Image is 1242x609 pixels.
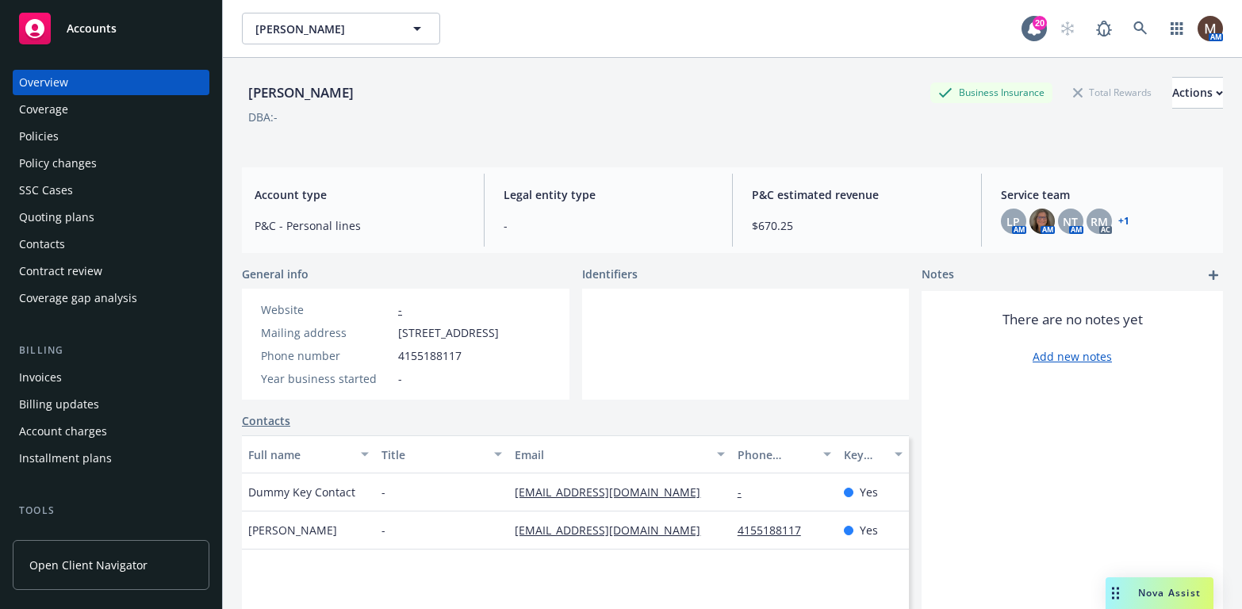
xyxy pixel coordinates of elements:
span: Legal entity type [504,186,714,203]
div: Contract review [19,259,102,284]
a: Accounts [13,6,209,51]
a: Coverage gap analysis [13,285,209,311]
span: LP [1006,213,1020,230]
a: Policies [13,124,209,149]
span: There are no notes yet [1002,310,1143,329]
div: SSC Cases [19,178,73,203]
a: Add new notes [1033,348,1112,365]
span: NT [1063,213,1078,230]
span: - [504,217,714,234]
button: Nova Assist [1106,577,1213,609]
button: Title [375,435,508,473]
a: - [738,485,754,500]
span: [PERSON_NAME] [255,21,393,37]
span: - [381,522,385,538]
div: Policies [19,124,59,149]
a: SSC Cases [13,178,209,203]
div: Full name [248,446,351,463]
span: $670.25 [752,217,962,234]
span: P&C - Personal lines [255,217,465,234]
a: Start snowing [1052,13,1083,44]
button: Actions [1172,77,1223,109]
span: - [381,484,385,500]
a: Invoices [13,365,209,390]
button: Email [508,435,730,473]
div: Quoting plans [19,205,94,230]
div: Year business started [261,370,392,387]
div: DBA: - [248,109,278,125]
div: Coverage gap analysis [19,285,137,311]
a: Switch app [1161,13,1193,44]
a: Contract review [13,259,209,284]
div: Total Rewards [1065,82,1160,102]
a: +1 [1118,216,1129,226]
img: photo [1198,16,1223,41]
div: Manage files [19,525,86,550]
span: Service team [1001,186,1211,203]
span: Accounts [67,22,117,35]
a: Manage files [13,525,209,550]
img: photo [1029,209,1055,234]
a: Report a Bug [1088,13,1120,44]
span: - [398,370,402,387]
a: Policy changes [13,151,209,176]
a: - [398,302,402,317]
div: Billing updates [19,392,99,417]
div: Overview [19,70,68,95]
span: Yes [860,484,878,500]
div: 20 [1033,16,1047,30]
div: Title [381,446,485,463]
div: Email [515,446,707,463]
a: [EMAIL_ADDRESS][DOMAIN_NAME] [515,523,713,538]
button: [PERSON_NAME] [242,13,440,44]
span: Yes [860,522,878,538]
div: [PERSON_NAME] [242,82,360,103]
span: Account type [255,186,465,203]
div: Actions [1172,78,1223,108]
span: General info [242,266,309,282]
a: Installment plans [13,446,209,471]
span: P&C estimated revenue [752,186,962,203]
a: Search [1125,13,1156,44]
span: RM [1091,213,1108,230]
div: Invoices [19,365,62,390]
div: Drag to move [1106,577,1125,609]
a: Quoting plans [13,205,209,230]
span: 4155188117 [398,347,462,364]
a: Billing updates [13,392,209,417]
button: Phone number [731,435,838,473]
div: Key contact [844,446,885,463]
button: Key contact [838,435,909,473]
span: Open Client Navigator [29,557,148,573]
a: [EMAIL_ADDRESS][DOMAIN_NAME] [515,485,713,500]
div: Phone number [261,347,392,364]
span: Nova Assist [1138,586,1201,599]
a: Coverage [13,97,209,122]
a: Contacts [13,232,209,257]
div: Website [261,301,392,318]
a: Contacts [242,412,290,429]
a: Overview [13,70,209,95]
span: [PERSON_NAME] [248,522,337,538]
div: Contacts [19,232,65,257]
div: Account charges [19,419,107,444]
button: Full name [242,435,375,473]
div: Tools [13,503,209,519]
a: Account charges [13,419,209,444]
div: Mailing address [261,324,392,341]
span: [STREET_ADDRESS] [398,324,499,341]
div: Business Insurance [930,82,1052,102]
div: Billing [13,343,209,358]
span: Notes [922,266,954,285]
div: Installment plans [19,446,112,471]
span: Dummy Key Contact [248,484,355,500]
span: Identifiers [582,266,638,282]
div: Phone number [738,446,815,463]
div: Policy changes [19,151,97,176]
a: 4155188117 [738,523,814,538]
div: Coverage [19,97,68,122]
a: add [1204,266,1223,285]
